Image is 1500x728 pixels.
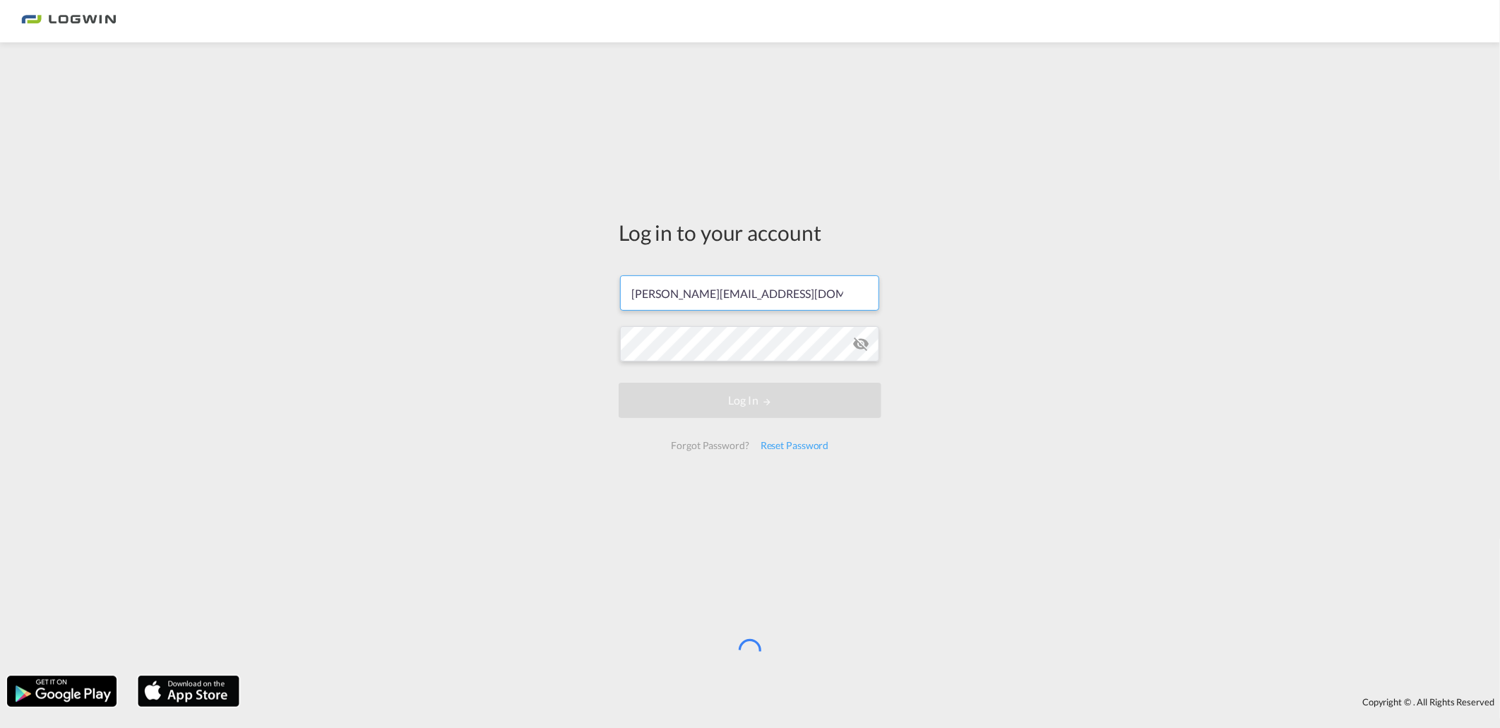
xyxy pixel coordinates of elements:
[6,674,118,708] img: google.png
[852,335,869,352] md-icon: icon-eye-off
[21,6,117,37] img: bc73a0e0d8c111efacd525e4c8ad7d32.png
[620,275,879,311] input: Enter email/phone number
[755,433,835,458] div: Reset Password
[665,433,754,458] div: Forgot Password?
[246,690,1500,714] div: Copyright © . All Rights Reserved
[619,383,881,418] button: LOGIN
[619,217,881,247] div: Log in to your account
[136,674,241,708] img: apple.png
